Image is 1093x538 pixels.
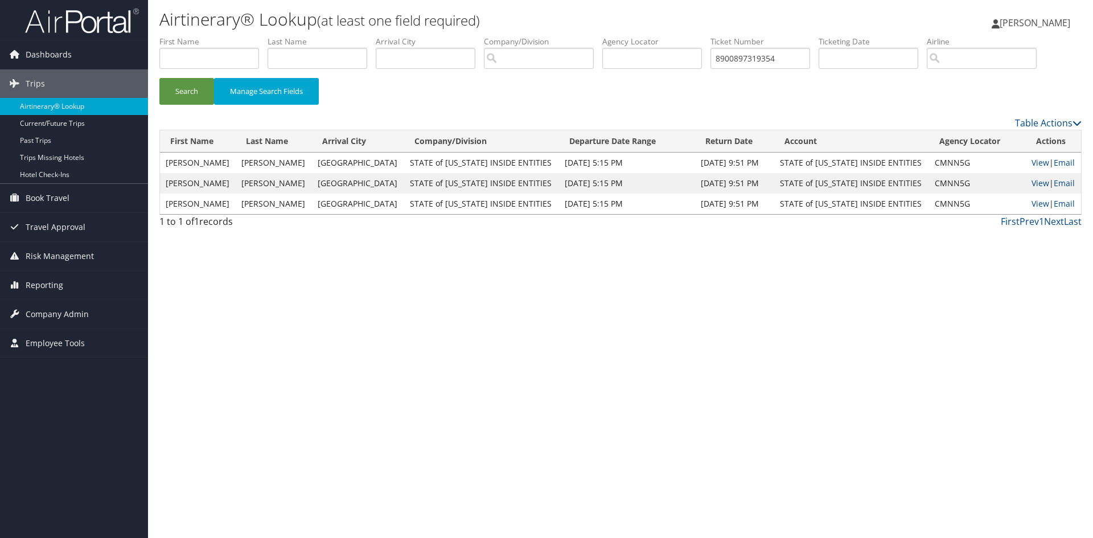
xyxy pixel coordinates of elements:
[1054,157,1075,168] a: Email
[929,173,1026,194] td: CMNN5G
[1000,17,1070,29] span: [PERSON_NAME]
[160,130,236,153] th: First Name: activate to sort column ascending
[929,194,1026,214] td: CMNN5G
[1032,178,1049,188] a: View
[559,194,696,214] td: [DATE] 5:15 PM
[559,173,696,194] td: [DATE] 5:15 PM
[695,173,774,194] td: [DATE] 9:51 PM
[1026,153,1081,173] td: |
[160,194,236,214] td: [PERSON_NAME]
[1044,215,1064,228] a: Next
[268,36,376,47] label: Last Name
[1054,198,1075,209] a: Email
[317,11,480,30] small: (at least one field required)
[214,78,319,105] button: Manage Search Fields
[236,130,311,153] th: Last Name: activate to sort column ascending
[236,194,311,214] td: [PERSON_NAME]
[695,130,774,153] th: Return Date: activate to sort column ascending
[26,242,94,270] span: Risk Management
[710,36,819,47] label: Ticket Number
[1020,215,1039,228] a: Prev
[26,40,72,69] span: Dashboards
[559,130,696,153] th: Departure Date Range: activate to sort column ascending
[602,36,710,47] label: Agency Locator
[929,153,1026,173] td: CMNN5G
[26,184,69,212] span: Book Travel
[1032,157,1049,168] a: View
[927,36,1045,47] label: Airline
[312,194,404,214] td: [GEOGRAPHIC_DATA]
[819,36,927,47] label: Ticketing Date
[1001,215,1020,228] a: First
[695,153,774,173] td: [DATE] 9:51 PM
[160,173,236,194] td: [PERSON_NAME]
[160,153,236,173] td: [PERSON_NAME]
[774,173,929,194] td: STATE of [US_STATE] INSIDE ENTITIES
[774,153,929,173] td: STATE of [US_STATE] INSIDE ENTITIES
[26,213,85,241] span: Travel Approval
[26,271,63,299] span: Reporting
[159,36,268,47] label: First Name
[774,130,929,153] th: Account: activate to sort column ascending
[695,194,774,214] td: [DATE] 9:51 PM
[404,173,559,194] td: STATE of [US_STATE] INSIDE ENTITIES
[236,153,311,173] td: [PERSON_NAME]
[26,329,85,358] span: Employee Tools
[25,7,139,34] img: airportal-logo.png
[404,153,559,173] td: STATE of [US_STATE] INSIDE ENTITIES
[1026,194,1081,214] td: |
[312,173,404,194] td: [GEOGRAPHIC_DATA]
[559,153,696,173] td: [DATE] 5:15 PM
[484,36,602,47] label: Company/Division
[312,130,404,153] th: Arrival City: activate to sort column ascending
[1026,130,1081,153] th: Actions
[1015,117,1082,129] a: Table Actions
[159,7,774,31] h1: Airtinerary® Lookup
[1032,198,1049,209] a: View
[26,69,45,98] span: Trips
[159,78,214,105] button: Search
[236,173,311,194] td: [PERSON_NAME]
[26,300,89,328] span: Company Admin
[312,153,404,173] td: [GEOGRAPHIC_DATA]
[194,215,199,228] span: 1
[159,215,377,234] div: 1 to 1 of records
[1026,173,1081,194] td: |
[376,36,484,47] label: Arrival City
[404,130,559,153] th: Company/Division
[404,194,559,214] td: STATE of [US_STATE] INSIDE ENTITIES
[929,130,1026,153] th: Agency Locator: activate to sort column ascending
[774,194,929,214] td: STATE of [US_STATE] INSIDE ENTITIES
[1054,178,1075,188] a: Email
[1039,215,1044,228] a: 1
[1064,215,1082,228] a: Last
[992,6,1082,40] a: [PERSON_NAME]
